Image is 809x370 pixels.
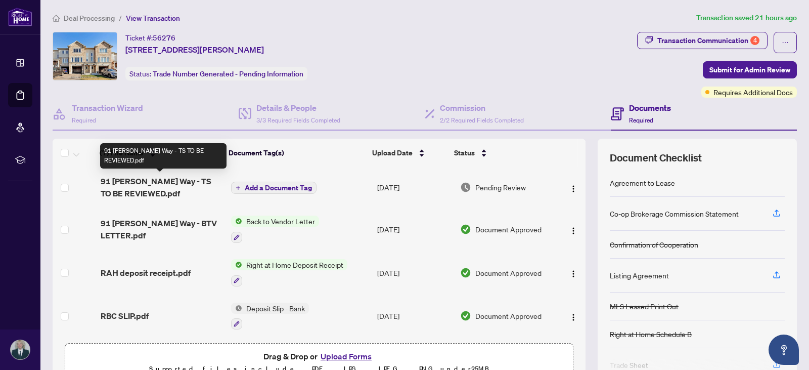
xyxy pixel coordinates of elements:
span: Status [454,147,475,158]
span: ellipsis [782,39,789,46]
span: Document Approved [475,224,542,235]
div: 4 [750,36,759,45]
button: Upload Forms [318,350,375,363]
img: Status Icon [231,259,242,270]
div: Agreement to Lease [610,177,675,188]
span: 91 [PERSON_NAME] Way - BTV LETTER.pdf [101,217,223,241]
span: [STREET_ADDRESS][PERSON_NAME] [125,44,264,56]
th: Status [450,139,550,167]
td: [DATE] [373,167,456,208]
span: 56276 [153,33,175,43]
th: Upload Date [368,139,450,167]
button: Logo [565,221,581,237]
button: Logo [565,179,581,195]
span: 3/3 Required Fields Completed [256,116,340,124]
td: [DATE] [373,295,456,338]
img: Logo [569,313,577,321]
div: Confirmation of Cooperation [610,239,698,250]
span: Back to Vendor Letter [242,216,319,227]
img: Document Status [460,267,471,278]
li: / [119,12,122,24]
span: Required [629,116,653,124]
button: Logo [565,265,581,281]
img: IMG-S12380762_1.jpg [53,32,117,80]
td: [DATE] [373,208,456,251]
h4: Transaction Wizard [72,102,143,114]
div: Transaction Communication [657,32,759,49]
div: Right at Home Schedule B [610,328,692,340]
button: Submit for Admin Review [703,61,797,78]
span: RBC SLIP.pdf [101,310,149,322]
img: Document Status [460,310,471,321]
span: Right at Home Deposit Receipt [242,259,347,270]
img: Status Icon [231,216,242,227]
span: Trade Number Generated - Pending Information [153,69,303,78]
span: Deposit Slip - Bank [242,303,309,314]
span: plus [236,185,241,190]
button: Transaction Communication4 [637,32,768,49]
th: (7) File Name [96,139,224,167]
div: 91 [PERSON_NAME] Way - TS TO BE REVIEWED.pdf [100,143,227,169]
button: Status IconRight at Home Deposit Receipt [231,259,347,286]
span: Requires Additional Docs [713,87,793,98]
th: Document Tag(s) [224,139,368,167]
h4: Documents [629,102,671,114]
span: Document Approved [475,267,542,278]
button: Status IconDeposit Slip - Bank [231,303,309,330]
button: Add a Document Tag [231,182,317,194]
span: Required [72,116,96,124]
span: Add a Document Tag [245,184,312,191]
img: Document Status [460,182,471,193]
img: Status Icon [231,303,242,314]
td: [DATE] [373,251,456,295]
img: Profile Icon [11,340,30,359]
button: Open asap [769,335,799,365]
img: logo [8,8,32,26]
span: RAH deposit receipt.pdf [101,267,191,279]
span: Drag & Drop or [263,350,375,363]
img: Logo [569,270,577,278]
div: Co-op Brokerage Commission Statement [610,208,739,219]
span: Deal Processing [64,14,115,23]
div: Status: [125,67,307,80]
img: Logo [569,185,577,193]
article: Transaction saved 21 hours ago [696,12,797,24]
span: View Transaction [126,14,180,23]
span: Upload Date [372,147,413,158]
img: Logo [569,227,577,235]
span: 91 [PERSON_NAME] Way - TS TO BE REVIEWED.pdf [101,175,223,199]
img: Document Status [460,224,471,235]
span: home [53,15,60,22]
span: Pending Review [475,182,526,193]
span: Document Checklist [610,151,702,165]
div: Listing Agreement [610,270,669,281]
h4: Commission [440,102,524,114]
button: Logo [565,308,581,324]
div: Ticket #: [125,32,175,44]
h4: Details & People [256,102,340,114]
button: Status IconBack to Vendor Letter [231,216,319,243]
span: Submit for Admin Review [709,62,790,78]
span: 2/2 Required Fields Completed [440,116,524,124]
div: MLS Leased Print Out [610,301,679,312]
span: Document Approved [475,310,542,321]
